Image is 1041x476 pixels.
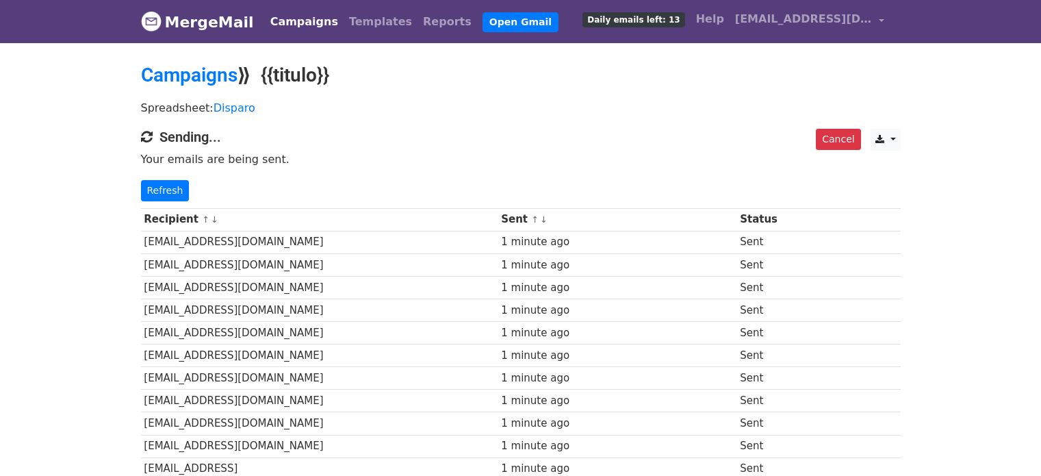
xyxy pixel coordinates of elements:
[141,345,498,367] td: [EMAIL_ADDRESS][DOMAIN_NAME]
[816,129,860,150] a: Cancel
[501,258,733,273] div: 1 minute ago
[736,231,821,253] td: Sent
[141,276,498,299] td: [EMAIL_ADDRESS][DOMAIN_NAME]
[501,371,733,386] div: 1 minute ago
[501,438,733,454] div: 1 minute ago
[501,393,733,409] div: 1 minute ago
[211,214,218,225] a: ↓
[501,325,733,341] div: 1 minute ago
[501,234,733,250] div: 1 minute ago
[736,322,821,345] td: Sent
[736,253,821,276] td: Sent
[141,322,498,345] td: [EMAIL_ADDRESS][DOMAIN_NAME]
[501,416,733,431] div: 1 minute ago
[582,12,684,27] span: Daily emails left: 13
[577,5,690,33] a: Daily emails left: 13
[735,11,872,27] span: [EMAIL_ADDRESS][DOMAIN_NAME]
[501,303,733,318] div: 1 minute ago
[141,435,498,458] td: [EMAIL_ADDRESS][DOMAIN_NAME]
[141,367,498,390] td: [EMAIL_ADDRESS][DOMAIN_NAME]
[265,8,344,36] a: Campaigns
[141,180,190,201] a: Refresh
[736,412,821,435] td: Sent
[141,64,901,87] h2: ⟫ {{titulo}}
[531,214,539,225] a: ↑
[501,280,733,296] div: 1 minute ago
[141,231,498,253] td: [EMAIL_ADDRESS][DOMAIN_NAME]
[141,129,901,145] h4: Sending...
[141,208,498,231] th: Recipient
[736,367,821,390] td: Sent
[498,208,736,231] th: Sent
[736,276,821,299] td: Sent
[141,412,498,435] td: [EMAIL_ADDRESS][DOMAIN_NAME]
[214,101,255,114] a: Disparo
[483,12,558,32] a: Open Gmail
[417,8,477,36] a: Reports
[736,208,821,231] th: Status
[540,214,548,225] a: ↓
[141,152,901,166] p: Your emails are being sent.
[344,8,417,36] a: Templates
[691,5,730,33] a: Help
[736,390,821,412] td: Sent
[730,5,890,38] a: [EMAIL_ADDRESS][DOMAIN_NAME]
[736,435,821,458] td: Sent
[141,299,498,321] td: [EMAIL_ADDRESS][DOMAIN_NAME]
[736,299,821,321] td: Sent
[141,101,901,115] p: Spreadsheet:
[141,11,162,32] img: MergeMail logo
[141,64,237,86] a: Campaigns
[141,8,254,36] a: MergeMail
[202,214,209,225] a: ↑
[501,348,733,364] div: 1 minute ago
[141,253,498,276] td: [EMAIL_ADDRESS][DOMAIN_NAME]
[141,390,498,412] td: [EMAIL_ADDRESS][DOMAIN_NAME]
[736,345,821,367] td: Sent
